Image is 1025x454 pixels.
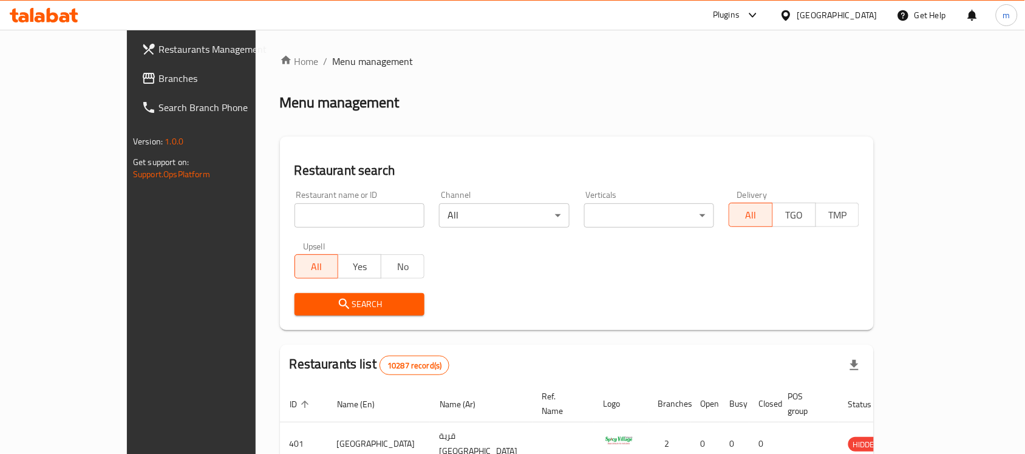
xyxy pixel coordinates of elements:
[691,385,720,422] th: Open
[542,389,579,418] span: Ref. Name
[132,35,298,64] a: Restaurants Management
[280,54,874,69] nav: breadcrumb
[132,93,298,122] a: Search Branch Phone
[165,134,183,149] span: 1.0.0
[304,297,415,312] span: Search
[280,54,319,69] a: Home
[338,254,381,279] button: Yes
[343,258,376,276] span: Yes
[300,258,333,276] span: All
[280,93,400,112] h2: Menu management
[158,100,288,115] span: Search Branch Phone
[295,161,859,180] h2: Restaurant search
[720,385,749,422] th: Busy
[386,258,420,276] span: No
[290,355,450,375] h2: Restaurants list
[380,356,449,375] div: Total records count
[788,389,824,418] span: POS group
[295,254,338,279] button: All
[797,8,877,22] div: [GEOGRAPHIC_DATA]
[337,397,390,412] span: Name (En)
[290,397,313,412] span: ID
[333,54,414,69] span: Menu management
[439,203,570,228] div: All
[303,242,325,251] label: Upsell
[649,385,691,422] th: Branches
[133,154,189,170] span: Get support on:
[772,203,816,227] button: TGO
[295,203,425,228] input: Search for restaurant name or ID..
[848,397,888,412] span: Status
[1003,8,1010,22] span: m
[737,191,768,199] label: Delivery
[132,64,298,93] a: Branches
[821,206,854,224] span: TMP
[133,166,210,182] a: Support.OpsPlatform
[158,71,288,86] span: Branches
[440,397,491,412] span: Name (Ar)
[734,206,768,224] span: All
[381,254,424,279] button: No
[729,203,772,227] button: All
[158,42,288,56] span: Restaurants Management
[324,54,328,69] li: /
[713,8,740,22] div: Plugins
[594,385,649,422] th: Logo
[816,203,859,227] button: TMP
[133,134,163,149] span: Version:
[840,351,869,380] div: Export file
[848,438,885,452] span: HIDDEN
[584,203,715,228] div: ​
[749,385,778,422] th: Closed
[848,437,885,452] div: HIDDEN
[295,293,425,316] button: Search
[380,360,449,371] span: 10287 record(s)
[778,206,811,224] span: TGO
